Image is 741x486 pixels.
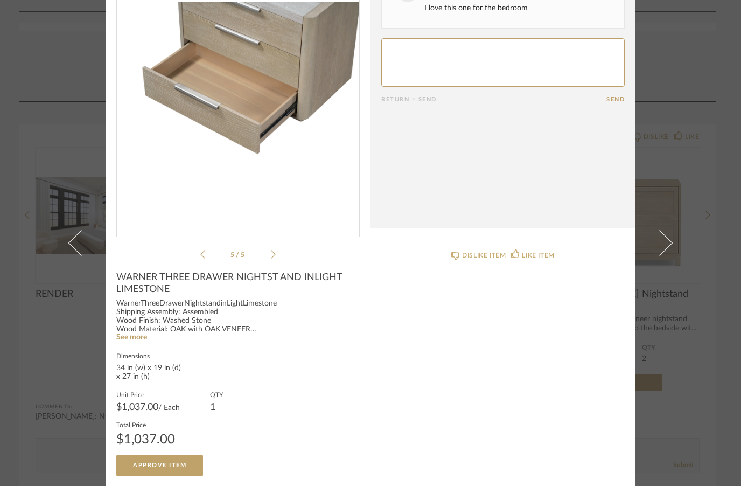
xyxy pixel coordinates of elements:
[116,351,181,360] label: Dimensions
[116,390,180,399] label: Unit Price
[116,402,158,412] span: $1,037.00
[210,403,223,412] div: 1
[210,390,223,399] label: QTY
[462,250,506,261] div: DISLIKE ITEM
[133,462,186,468] span: Approve Item
[158,404,180,412] span: / Each
[241,252,246,258] span: 5
[606,96,625,103] button: Send
[116,300,360,334] div: WarnerThreeDrawerNightstandinLightLimestone Shipping Assembly: Assembled Wood Finish: Washed Ston...
[522,250,554,261] div: LIKE ITEM
[116,455,203,476] button: Approve Item
[236,252,241,258] span: /
[116,364,181,381] div: 34 in (w) x 19 in (d) x 27 in (h)
[381,96,606,103] div: Return = Send
[424,2,606,14] div: I love this one for the bedroom
[116,272,360,295] span: WARNER THREE DRAWER NIGHTST AND INLIGHT LIMESTONE
[116,334,147,341] a: See more
[116,420,175,429] label: Total Price
[116,433,175,446] div: $1,037.00
[230,252,236,258] span: 5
